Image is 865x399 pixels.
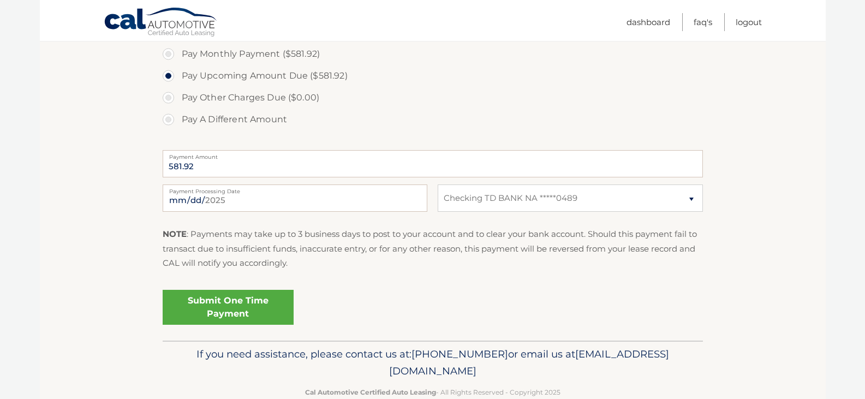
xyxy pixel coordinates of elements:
strong: NOTE [163,229,187,239]
p: - All Rights Reserved - Copyright 2025 [170,386,696,398]
strong: Cal Automotive Certified Auto Leasing [305,388,436,396]
a: Dashboard [627,13,670,31]
a: Submit One Time Payment [163,290,294,325]
label: Pay Other Charges Due ($0.00) [163,87,703,109]
input: Payment Date [163,184,427,212]
label: Payment Amount [163,150,703,159]
a: Cal Automotive [104,7,218,39]
input: Payment Amount [163,150,703,177]
label: Pay Upcoming Amount Due ($581.92) [163,65,703,87]
label: Payment Processing Date [163,184,427,193]
a: Logout [736,13,762,31]
p: : Payments may take up to 3 business days to post to your account and to clear your bank account.... [163,227,703,270]
p: If you need assistance, please contact us at: or email us at [170,346,696,380]
label: Pay Monthly Payment ($581.92) [163,43,703,65]
span: [PHONE_NUMBER] [411,348,508,360]
a: FAQ's [694,13,712,31]
label: Pay A Different Amount [163,109,703,130]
